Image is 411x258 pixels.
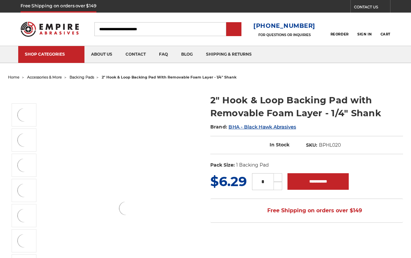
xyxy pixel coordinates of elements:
img: 2-inch yellow sanding pad with black foam layer and versatile 1/4-inch shank/spindle for precisio... [16,107,32,123]
dd: 1 Backing Pad [236,162,269,169]
dd: BPHL020 [319,142,341,149]
a: Cart [381,22,390,36]
a: faq [152,46,175,63]
img: 2-inch diameter foam layer showcasing dual hook and loop fasteners for versatile attachment to ba... [16,182,32,199]
a: SHOP CATEGORIES [18,46,84,63]
div: SHOP CATEGORIES [25,52,78,57]
p: FOR QUESTIONS OR INQUIRIES [253,33,315,37]
a: BHA - Black Hawk Abrasives [229,124,296,130]
span: In Stock [270,142,289,148]
a: backing pads [70,75,94,79]
img: Empire Abrasives [21,18,79,41]
dt: SKU: [306,142,317,149]
span: Sign In [357,32,372,36]
img: Fully assembled Empire Abrasives 2-inch sanding pad with hook and loop backing and foam layer, at... [16,207,32,224]
dt: Pack Size: [210,162,235,169]
a: accessories & more [27,75,62,79]
img: sanding pad with hook and loop system and removable foam, featuring a 1/4-inch shank for quick ch... [16,232,32,249]
span: 2" hook & loop backing pad with removable foam layer - 1/4" shank [102,75,236,79]
a: home [8,75,20,79]
img: 2-inch yellow sanding pad with black foam layer and versatile 1/4-inch shank/spindle for precisio... [118,200,134,217]
a: Reorder [331,22,349,36]
a: contact [119,46,152,63]
span: Free Shipping on orders over $149 [251,204,362,217]
a: shipping & returns [199,46,258,63]
input: Submit [227,23,240,36]
a: [PHONE_NUMBER] [253,21,315,31]
span: $6.29 [210,173,247,189]
a: CONTACT US [354,3,390,13]
span: Reorder [331,32,349,36]
img: Close-up of a 2-inch hook and loop sanding pad with foam layer peeled back, revealing the durable... [16,157,32,174]
a: blog [175,46,199,63]
span: Cart [381,32,390,36]
span: Brand: [210,124,228,130]
h1: 2" Hook & Loop Backing Pad with Removable Foam Layer - 1/4" Shank [210,94,403,120]
a: about us [84,46,119,63]
img: 2-inch sanding pad disassembled into foam layer, hook and loop plate, and 1/4-inch arbor for cust... [16,132,32,148]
